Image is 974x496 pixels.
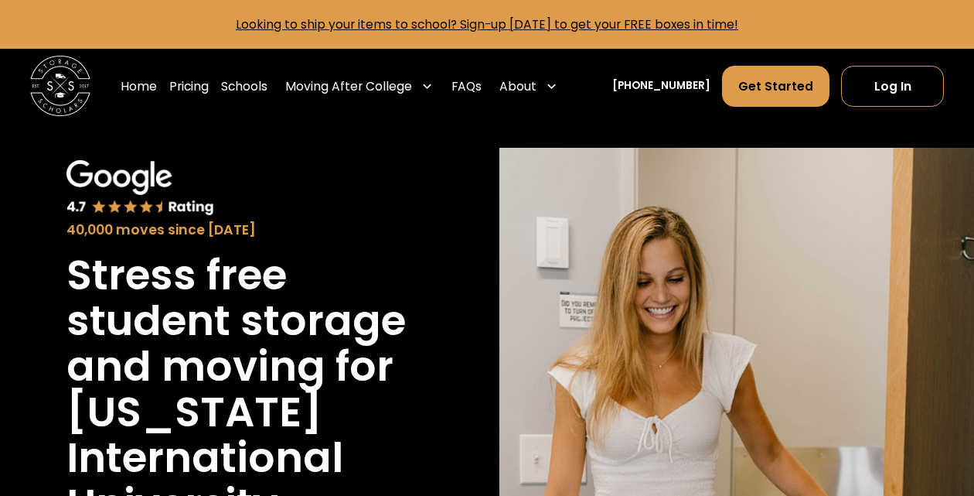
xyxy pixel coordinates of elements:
[30,56,90,116] img: Storage Scholars main logo
[66,252,408,389] h1: Stress free student storage and moving for
[169,65,209,108] a: Pricing
[612,78,710,94] a: [PHONE_NUMBER]
[121,65,157,108] a: Home
[66,220,408,240] div: 40,000 moves since [DATE]
[722,66,829,107] a: Get Started
[841,66,944,107] a: Log In
[451,65,482,108] a: FAQs
[66,160,214,217] img: Google 4.7 star rating
[499,77,536,95] div: About
[493,65,564,108] div: About
[285,77,412,95] div: Moving After College
[221,65,267,108] a: Schools
[279,65,439,108] div: Moving After College
[236,16,738,32] a: Looking to ship your items to school? Sign-up [DATE] to get your FREE boxes in time!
